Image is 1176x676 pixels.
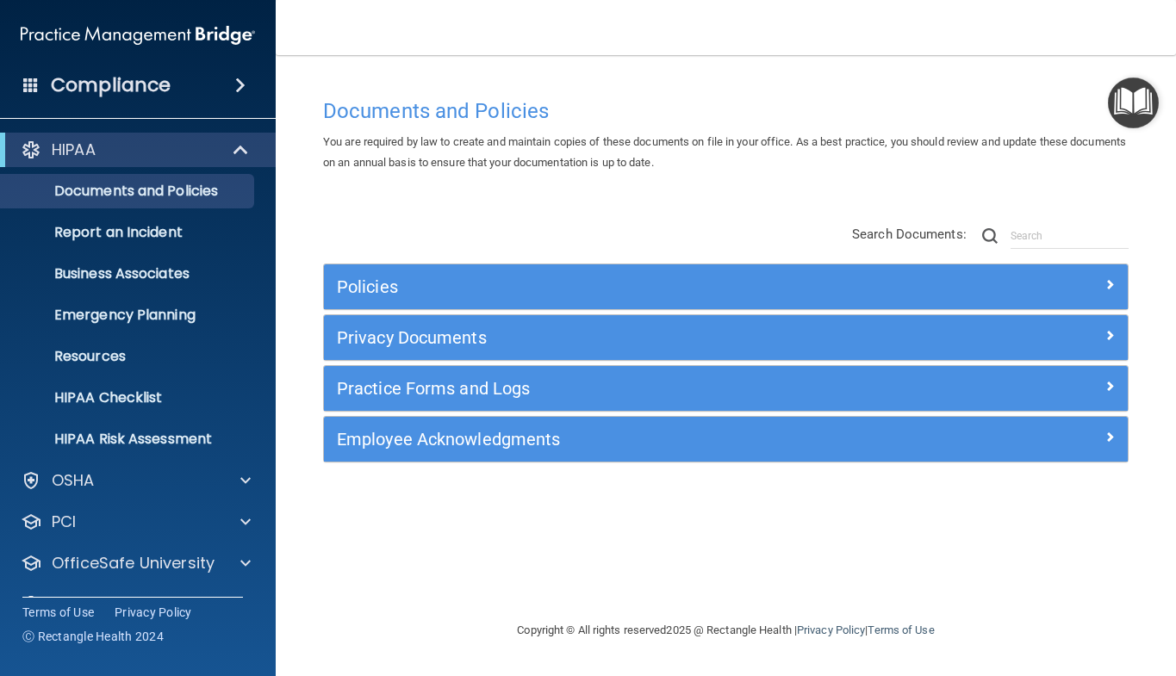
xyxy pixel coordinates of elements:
[337,425,1115,453] a: Employee Acknowledgments
[337,379,914,398] h5: Practice Forms and Logs
[852,226,967,242] span: Search Documents:
[1011,223,1129,249] input: Search
[21,140,250,160] a: HIPAA
[337,324,1115,351] a: Privacy Documents
[22,604,94,621] a: Terms of Use
[11,183,246,200] p: Documents and Policies
[11,307,246,324] p: Emergency Planning
[52,512,76,532] p: PCI
[11,431,246,448] p: HIPAA Risk Assessment
[22,628,164,645] span: Ⓒ Rectangle Health 2024
[21,18,255,53] img: PMB logo
[323,135,1126,169] span: You are required by law to create and maintain copies of these documents on file in your office. ...
[11,265,246,282] p: Business Associates
[21,512,251,532] a: PCI
[11,348,246,365] p: Resources
[323,100,1129,122] h4: Documents and Policies
[1108,78,1159,128] button: Open Resource Center
[52,594,115,615] p: Settings
[412,603,1041,658] div: Copyright © All rights reserved 2025 @ Rectangle Health | |
[21,470,251,491] a: OSHA
[337,273,1115,301] a: Policies
[337,430,914,449] h5: Employee Acknowledgments
[11,224,246,241] p: Report an Incident
[21,553,251,574] a: OfficeSafe University
[115,604,192,621] a: Privacy Policy
[11,389,246,406] p: HIPAA Checklist
[797,623,865,636] a: Privacy Policy
[337,375,1115,402] a: Practice Forms and Logs
[21,594,251,615] a: Settings
[52,140,96,160] p: HIPAA
[337,277,914,296] h5: Policies
[982,228,998,244] img: ic-search.3b580494.png
[868,623,934,636] a: Terms of Use
[51,73,171,97] h4: Compliance
[337,328,914,347] h5: Privacy Documents
[52,470,95,491] p: OSHA
[52,553,215,574] p: OfficeSafe University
